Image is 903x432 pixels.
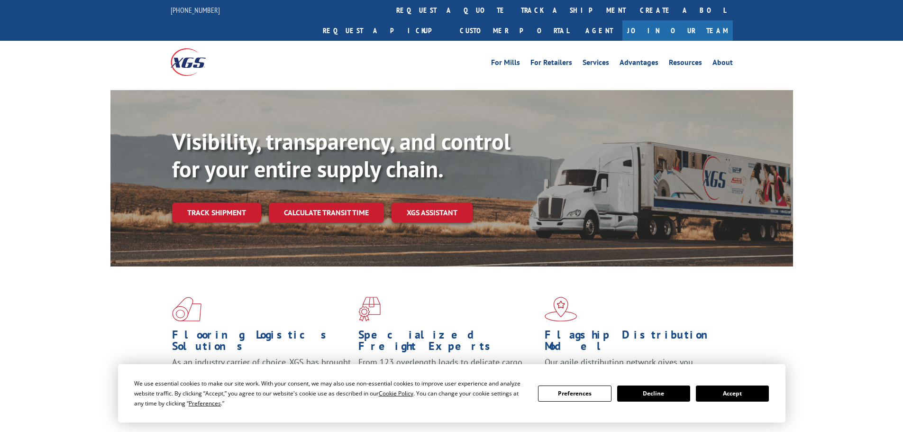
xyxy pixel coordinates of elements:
[172,297,201,322] img: xgs-icon-total-supply-chain-intelligence-red
[622,20,733,41] a: Join Our Team
[316,20,453,41] a: Request a pickup
[620,59,658,69] a: Advantages
[545,297,577,322] img: xgs-icon-flagship-distribution-model-red
[171,5,220,15] a: [PHONE_NUMBER]
[118,364,785,423] div: Cookie Consent Prompt
[669,59,702,69] a: Resources
[583,59,609,69] a: Services
[453,20,576,41] a: Customer Portal
[134,378,527,408] div: We use essential cookies to make our site work. With your consent, we may also use non-essential ...
[379,389,413,397] span: Cookie Policy
[576,20,622,41] a: Agent
[712,59,733,69] a: About
[269,202,384,223] a: Calculate transit time
[358,297,381,322] img: xgs-icon-focused-on-flooring-red
[172,329,351,357] h1: Flooring Logistics Solutions
[189,399,221,407] span: Preferences
[696,386,769,402] button: Accept
[392,202,473,223] a: XGS ASSISTANT
[172,357,351,390] span: As an industry carrier of choice, XGS has brought innovation and dedication to flooring logistics...
[545,357,719,379] span: Our agile distribution network gives you nationwide inventory management on demand.
[545,329,724,357] h1: Flagship Distribution Model
[617,386,690,402] button: Decline
[358,329,538,357] h1: Specialized Freight Experts
[530,59,572,69] a: For Retailers
[172,127,511,184] b: Visibility, transparency, and control for your entire supply chain.
[538,386,611,402] button: Preferences
[172,202,261,222] a: Track shipment
[491,59,520,69] a: For Mills
[358,357,538,399] p: From 123 overlength loads to delicate cargo, our experienced staff knows the best way to move you...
